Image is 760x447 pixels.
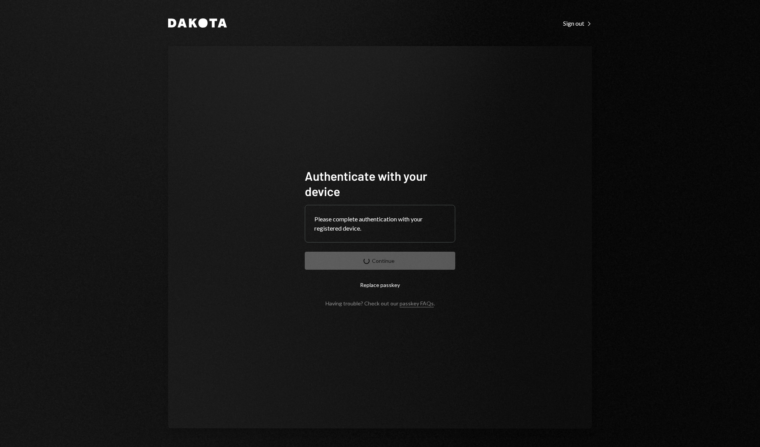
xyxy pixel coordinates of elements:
[305,168,455,199] h1: Authenticate with your device
[305,276,455,294] button: Replace passkey
[314,214,446,233] div: Please complete authentication with your registered device.
[325,300,435,307] div: Having trouble? Check out our .
[563,19,592,27] a: Sign out
[400,300,434,307] a: passkey FAQs
[563,20,592,27] div: Sign out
